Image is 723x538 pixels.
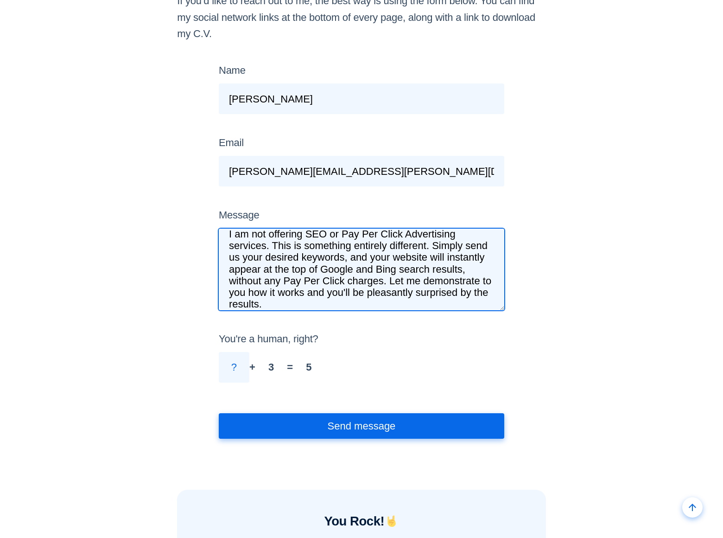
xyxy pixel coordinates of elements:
[219,331,504,347] label: You're a human, right?
[682,497,703,518] a: Back to top
[219,207,504,223] label: Message
[219,134,504,151] label: Email
[219,413,504,439] button: Send message
[385,514,398,527] img: 🤘
[219,352,504,393] div: + 3 = 5
[197,512,525,531] p: You Rock!
[219,352,249,383] input: ?
[219,156,504,186] input: I need to know who to reply to!
[219,83,504,114] input: Who are you?
[219,62,504,78] label: Name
